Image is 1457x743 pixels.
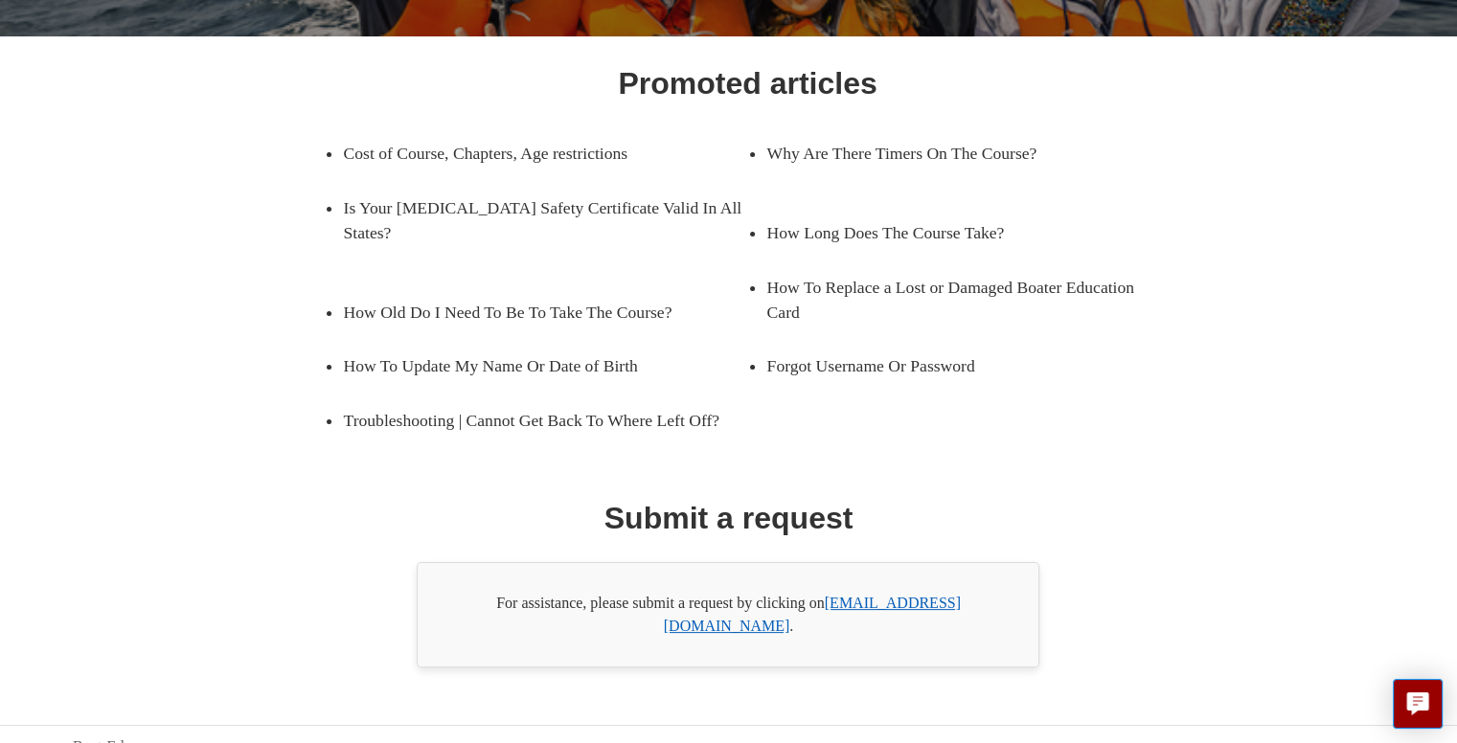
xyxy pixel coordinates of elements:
a: Troubleshooting | Cannot Get Back To Where Left Off? [343,394,747,447]
h1: Promoted articles [618,60,876,106]
h1: Submit a request [604,495,854,541]
a: How Long Does The Course Take? [766,206,1142,259]
button: Live chat [1393,679,1443,729]
a: How To Update My Name Or Date of Birth [343,339,718,393]
a: Why Are There Timers On The Course? [766,126,1142,180]
a: Cost of Course, Chapters, Age restrictions [343,126,718,180]
a: [EMAIL_ADDRESS][DOMAIN_NAME] [664,595,961,634]
a: How Old Do I Need To Be To Take The Course? [343,285,718,339]
a: Forgot Username Or Password [766,339,1142,393]
a: Is Your [MEDICAL_DATA] Safety Certificate Valid In All States? [343,181,747,260]
a: How To Replace a Lost or Damaged Boater Education Card [766,260,1171,340]
div: For assistance, please submit a request by clicking on . [417,562,1039,667]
